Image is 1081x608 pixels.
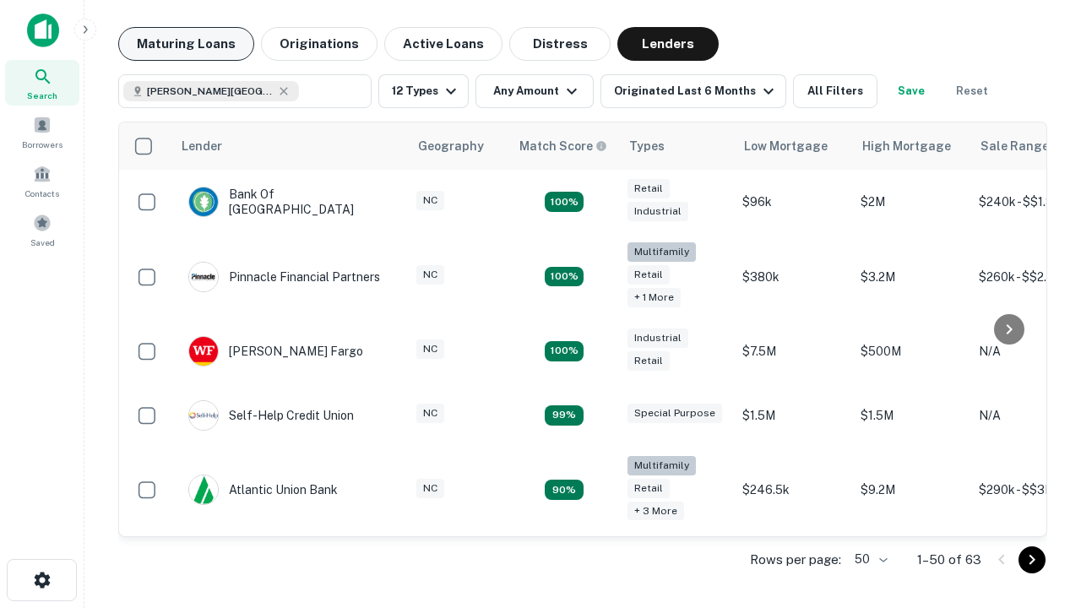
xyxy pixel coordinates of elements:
[600,74,786,108] button: Originated Last 6 Months
[5,109,79,155] a: Borrowers
[418,136,484,156] div: Geography
[188,336,363,366] div: [PERSON_NAME] Fargo
[917,550,981,570] p: 1–50 of 63
[734,170,852,234] td: $96k
[545,405,584,426] div: Matching Properties: 11, hasApolloMatch: undefined
[22,138,62,151] span: Borrowers
[182,136,222,156] div: Lender
[619,122,734,170] th: Types
[627,288,681,307] div: + 1 more
[629,136,665,156] div: Types
[519,137,604,155] h6: Match Score
[627,456,696,475] div: Multifamily
[27,14,59,47] img: capitalize-icon.png
[188,475,338,505] div: Atlantic Union Bank
[734,122,852,170] th: Low Mortgage
[416,191,444,210] div: NC
[545,341,584,361] div: Matching Properties: 14, hasApolloMatch: undefined
[118,27,254,61] button: Maturing Loans
[416,265,444,285] div: NC
[519,137,607,155] div: Capitalize uses an advanced AI algorithm to match your search with the best lender. The match sco...
[545,267,584,287] div: Matching Properties: 20, hasApolloMatch: undefined
[188,187,391,217] div: Bank Of [GEOGRAPHIC_DATA]
[188,400,354,431] div: Self-help Credit Union
[5,60,79,106] a: Search
[25,187,59,200] span: Contacts
[384,27,502,61] button: Active Loans
[852,170,970,234] td: $2M
[884,74,938,108] button: Save your search to get updates of matches that match your search criteria.
[627,328,688,348] div: Industrial
[5,207,79,252] a: Saved
[261,27,378,61] button: Originations
[734,234,852,319] td: $380k
[545,480,584,500] div: Matching Properties: 10, hasApolloMatch: undefined
[614,81,779,101] div: Originated Last 6 Months
[627,265,670,285] div: Retail
[627,242,696,262] div: Multifamily
[852,448,970,533] td: $9.2M
[416,479,444,498] div: NC
[189,187,218,216] img: picture
[27,89,57,102] span: Search
[189,263,218,291] img: picture
[793,74,877,108] button: All Filters
[945,74,999,108] button: Reset
[408,122,509,170] th: Geography
[509,122,619,170] th: Capitalize uses an advanced AI algorithm to match your search with the best lender. The match sco...
[627,479,670,498] div: Retail
[5,158,79,204] a: Contacts
[1019,546,1046,573] button: Go to next page
[734,383,852,448] td: $1.5M
[545,192,584,212] div: Matching Properties: 15, hasApolloMatch: undefined
[981,136,1049,156] div: Sale Range
[852,319,970,383] td: $500M
[617,27,719,61] button: Lenders
[189,475,218,504] img: picture
[147,84,274,99] span: [PERSON_NAME][GEOGRAPHIC_DATA], [GEOGRAPHIC_DATA]
[627,179,670,198] div: Retail
[627,351,670,371] div: Retail
[627,502,684,521] div: + 3 more
[189,401,218,430] img: picture
[734,319,852,383] td: $7.5M
[862,136,951,156] div: High Mortgage
[475,74,594,108] button: Any Amount
[378,74,469,108] button: 12 Types
[30,236,55,249] span: Saved
[627,404,722,423] div: Special Purpose
[189,337,218,366] img: picture
[750,550,841,570] p: Rows per page:
[188,262,380,292] div: Pinnacle Financial Partners
[416,339,444,359] div: NC
[171,122,408,170] th: Lender
[416,404,444,423] div: NC
[509,27,611,61] button: Distress
[997,419,1081,500] iframe: Chat Widget
[848,547,890,572] div: 50
[744,136,828,156] div: Low Mortgage
[852,383,970,448] td: $1.5M
[852,122,970,170] th: High Mortgage
[734,448,852,533] td: $246.5k
[852,234,970,319] td: $3.2M
[627,202,688,221] div: Industrial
